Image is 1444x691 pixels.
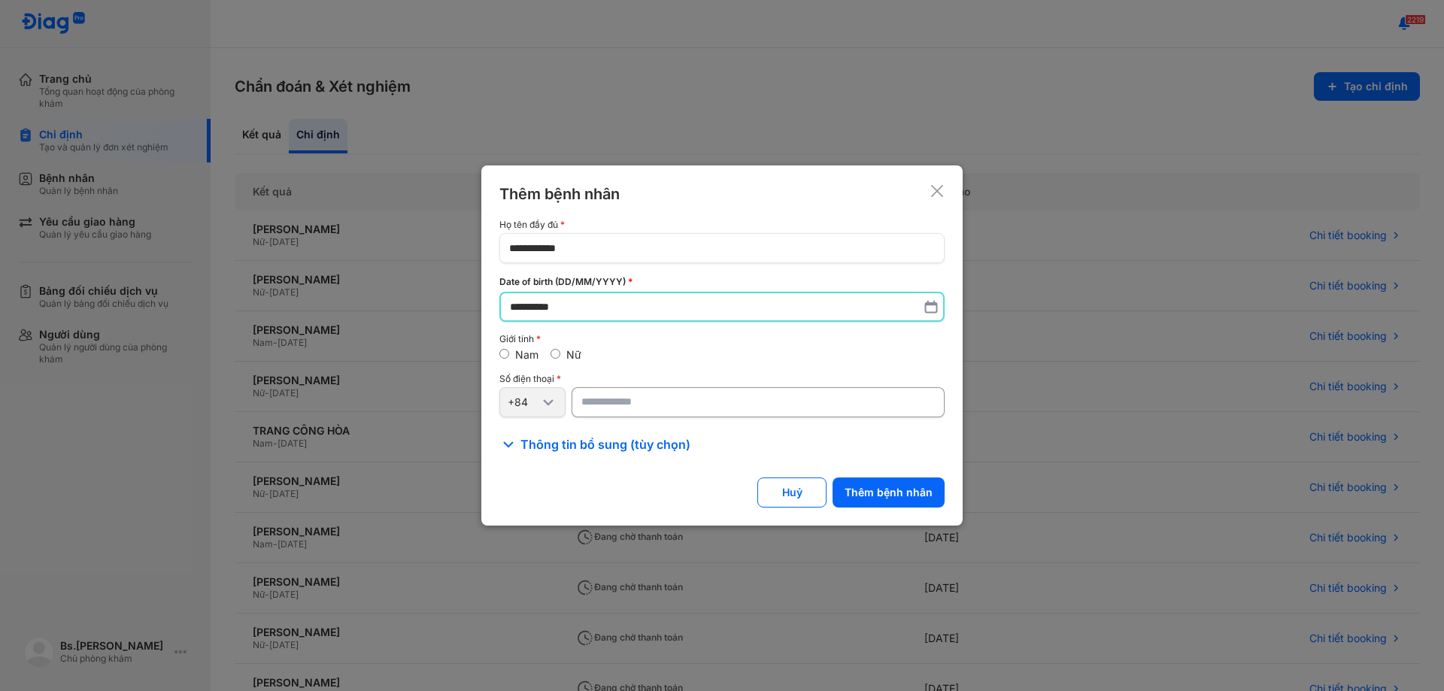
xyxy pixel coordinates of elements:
[499,334,945,344] div: Giới tính
[508,396,539,409] div: +84
[499,374,945,384] div: Số điện thoại
[499,220,945,230] div: Họ tên đầy đủ
[833,477,945,508] button: Thêm bệnh nhân
[515,348,538,361] label: Nam
[757,477,827,508] button: Huỷ
[499,275,945,289] div: Date of birth (DD/MM/YYYY)
[520,435,690,453] span: Thông tin bổ sung (tùy chọn)
[566,348,581,361] label: Nữ
[499,183,620,205] div: Thêm bệnh nhân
